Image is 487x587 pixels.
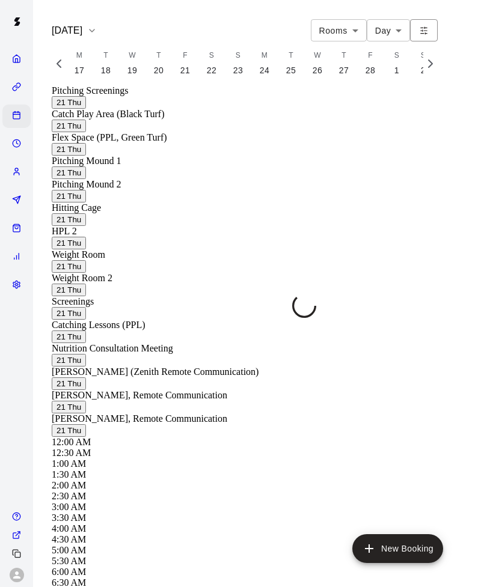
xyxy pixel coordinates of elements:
button: M17 [66,46,93,81]
button: 21 Thu [52,260,86,273]
button: 21 Thu [52,120,86,132]
button: W19 [119,46,145,81]
span: M [76,50,82,62]
p: 18 [101,64,111,77]
p: 19 [127,64,138,77]
span: S [394,50,399,62]
button: 21 Thu [52,237,86,249]
button: F28 [357,46,384,81]
span: 21 Thu [57,192,81,201]
span: W [314,50,321,62]
span: 12:30 AM [52,448,91,458]
span: 21 Thu [57,285,81,294]
span: 21 Thu [57,239,81,248]
p: 27 [339,64,349,77]
button: T27 [331,46,357,81]
button: S22 [198,46,225,81]
button: T20 [145,46,172,81]
span: 21 Thu [57,168,81,177]
div: Screenings [52,296,438,307]
div: [PERSON_NAME] (Zenith Remote Communication) [52,366,438,377]
span: 6:00 AM [52,567,86,577]
span: 21 Thu [57,379,81,388]
button: 21 Thu [52,143,86,156]
span: 21 Thu [57,403,81,412]
p: 1 [394,64,399,77]
button: T25 [278,46,304,81]
div: Nutrition Consultation Meeting [52,343,438,354]
div: Catching Lessons (PPL) [52,320,438,330]
span: W [129,50,136,62]
span: 21 Thu [57,121,81,130]
p: 17 [75,64,85,77]
div: Flex Space (PPL, Green Turf) [52,132,438,143]
div: Rooms [311,19,367,41]
div: [PERSON_NAME], Remote Communication [52,413,438,424]
button: 21 Thu [52,213,86,226]
button: S2 [410,46,436,81]
span: 21 Thu [57,426,81,435]
span: 1:00 AM [52,458,86,469]
span: 4:00 AM [52,523,86,534]
span: T [103,50,108,62]
p: 26 [313,64,323,77]
span: 21 Thu [57,262,81,271]
button: 21 Thu [52,284,86,296]
p: 24 [260,64,270,77]
span: F [368,50,373,62]
button: [DATE] [52,22,97,39]
p: 23 [233,64,243,77]
p: 21 [180,64,191,77]
span: 5:30 AM [52,556,86,566]
p: 25 [286,64,296,77]
a: View public page [2,526,33,544]
p: 22 [207,64,217,77]
span: 21 Thu [57,215,81,224]
button: 21 Thu [52,166,86,179]
span: 2:00 AM [52,480,86,490]
div: Pitching Mound 1 [52,156,438,166]
span: 2:30 AM [52,491,86,501]
button: 21 Thu [52,377,86,390]
button: 21 Thu [52,190,86,202]
span: 21 Thu [57,332,81,341]
span: 1:30 AM [52,469,86,479]
span: 5:00 AM [52,545,86,555]
a: Visit help center [2,507,33,526]
div: Catch Play Area (Black Turf) [52,109,438,120]
div: HPL 2 [52,226,438,237]
button: 21 Thu [52,307,86,320]
span: T [289,50,293,62]
button: W26 [304,46,331,81]
button: T18 [93,46,119,81]
div: Weight Room [52,249,438,260]
p: 2 [421,64,426,77]
img: Swift logo [5,10,29,34]
div: [PERSON_NAME], Remote Communication [52,390,438,401]
span: T [342,50,346,62]
span: S [209,50,214,62]
span: 12:00 AM [52,437,91,447]
button: S1 [384,46,410,81]
button: 21 Thu [52,96,86,109]
button: add [352,534,443,563]
div: Hitting Cage [52,202,438,213]
span: 3:00 AM [52,502,86,512]
button: M24 [251,46,278,81]
span: 21 Thu [57,98,81,107]
span: 21 Thu [57,309,81,318]
span: F [183,50,188,62]
button: S23 [225,46,251,81]
span: 21 Thu [57,145,81,154]
button: 21 Thu [52,330,86,343]
p: 20 [154,64,164,77]
span: 3:30 AM [52,512,86,523]
p: 28 [366,64,376,77]
div: Day [367,19,411,41]
h6: [DATE] [52,22,82,39]
button: 21 Thu [52,354,86,366]
span: 21 Thu [57,356,81,365]
span: S [421,50,426,62]
div: Weight Room 2 [52,273,438,284]
span: S [236,50,240,62]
